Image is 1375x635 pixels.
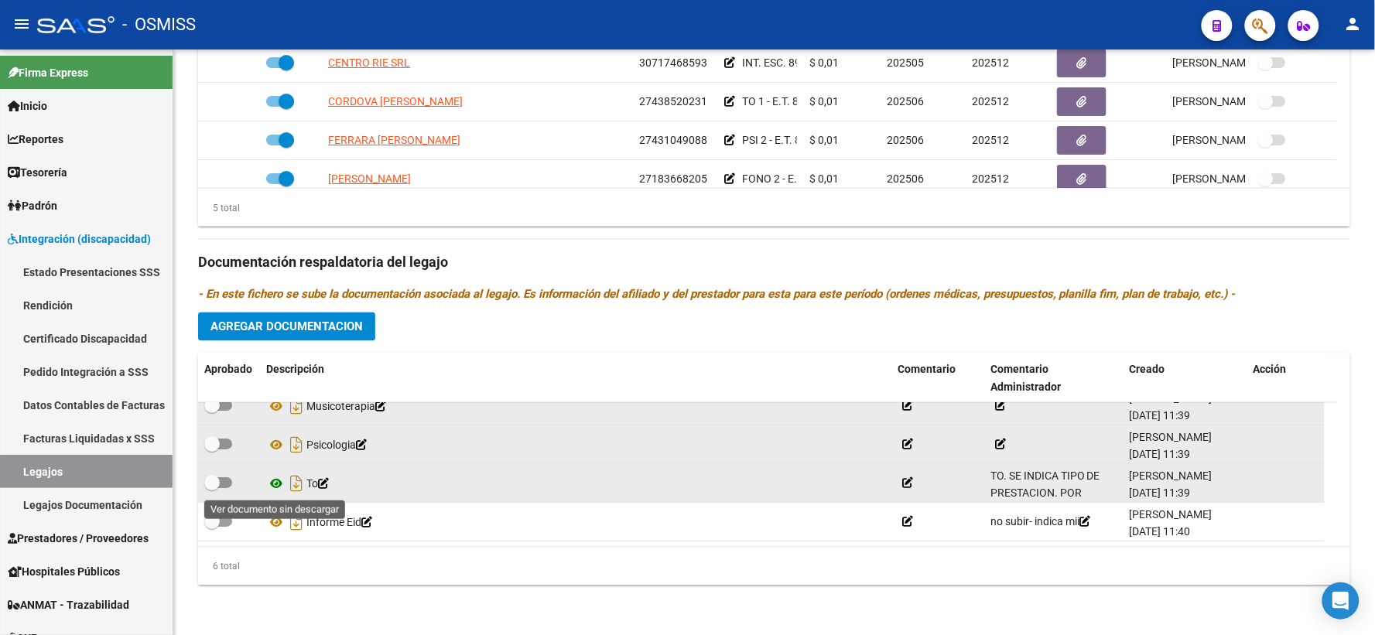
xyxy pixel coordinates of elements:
span: - OSMISS [122,8,196,42]
i: Descargar documento [286,394,306,419]
span: Prestadores / Proveedores [8,530,149,547]
datatable-header-cell: Acción [1247,353,1325,405]
div: Informe Eid [266,510,885,535]
span: [PERSON_NAME] [1130,393,1213,405]
span: $ 0,01 [809,56,839,69]
div: 6 total [198,558,240,575]
mat-icon: person [1344,15,1363,33]
span: 202512 [972,56,1009,69]
span: FONO 2 - E.T. 85 [742,172,820,185]
i: Descargar documento [286,510,306,535]
span: 27183668205 [639,172,707,185]
span: Inicio [8,97,47,114]
datatable-header-cell: Comentario [891,353,984,405]
span: TO. SE INDICA TIPO DE PRESTACION. POR FAVOR, ESCRIBIR LOS NOMBRES DE LOS ARCHIVOS. [990,470,1100,553]
span: 202512 [972,95,1009,108]
span: [PERSON_NAME] [DATE] [1173,56,1295,69]
span: INT. ESC. 89 [742,56,801,69]
div: To [266,472,885,497]
span: Aprobado [204,364,252,376]
span: Comentario [898,364,956,376]
div: Open Intercom Messenger [1322,582,1360,620]
span: 202512 [972,172,1009,185]
span: [DATE] 11:39 [1130,410,1191,422]
span: 202506 [887,134,924,146]
span: Comentario Administrador [990,364,1061,394]
span: Firma Express [8,64,88,81]
span: [PERSON_NAME] [DATE] [1173,95,1295,108]
i: Descargar documento [286,472,306,497]
span: CENTRO RIE SRL [328,56,410,69]
span: [PERSON_NAME] [328,172,411,185]
span: CORDOVA [PERSON_NAME] [328,95,463,108]
span: Acción [1254,364,1287,376]
h3: Documentación respaldatoria del legajo [198,252,1350,274]
span: ANMAT - Trazabilidad [8,596,129,613]
datatable-header-cell: Comentario Administrador [984,353,1124,405]
span: Integración (discapacidad) [8,230,151,248]
span: $ 0,01 [809,134,839,146]
span: 202505 [887,56,924,69]
datatable-header-cell: Creado [1124,353,1247,405]
span: [PERSON_NAME] [1130,509,1213,521]
button: Agregar Documentacion [198,312,375,341]
span: TO 1 - E.T. 85 [742,95,805,108]
span: [PERSON_NAME] [1130,432,1213,444]
span: 202506 [887,172,924,185]
span: FERRARA [PERSON_NAME] [328,134,460,146]
span: [PERSON_NAME] [DATE] [1173,134,1295,146]
span: Agregar Documentacion [210,320,363,334]
div: Psicologia [266,433,885,458]
datatable-header-cell: Aprobado [198,353,260,405]
span: $ 0,01 [809,172,839,185]
span: Padrón [8,197,57,214]
span: Reportes [8,131,63,148]
span: 202512 [972,134,1009,146]
span: [PERSON_NAME] [1130,470,1213,483]
span: 27438520231 [639,95,707,108]
span: PSI 2 - E.T. 85 [742,134,807,146]
span: [DATE] 11:40 [1130,526,1191,538]
div: 5 total [198,200,240,217]
span: [PERSON_NAME] [DATE] [1173,172,1295,185]
span: Descripción [266,364,324,376]
span: no subir- indica mii [990,516,1090,528]
span: 202506 [887,95,924,108]
mat-icon: menu [12,15,31,33]
span: $ 0,01 [809,95,839,108]
span: 27431049088 [639,134,707,146]
span: Tesorería [8,164,67,181]
span: Creado [1130,364,1165,376]
span: 30717468593 [639,56,707,69]
span: Hospitales Públicos [8,563,120,580]
span: [DATE] 11:39 [1130,449,1191,461]
div: Musicoterapia [266,394,885,419]
i: - En este fichero se sube la documentación asociada al legajo. Es información del afiliado y del ... [198,288,1236,302]
datatable-header-cell: Descripción [260,353,891,405]
span: [DATE] 11:39 [1130,487,1191,500]
i: Descargar documento [286,433,306,458]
